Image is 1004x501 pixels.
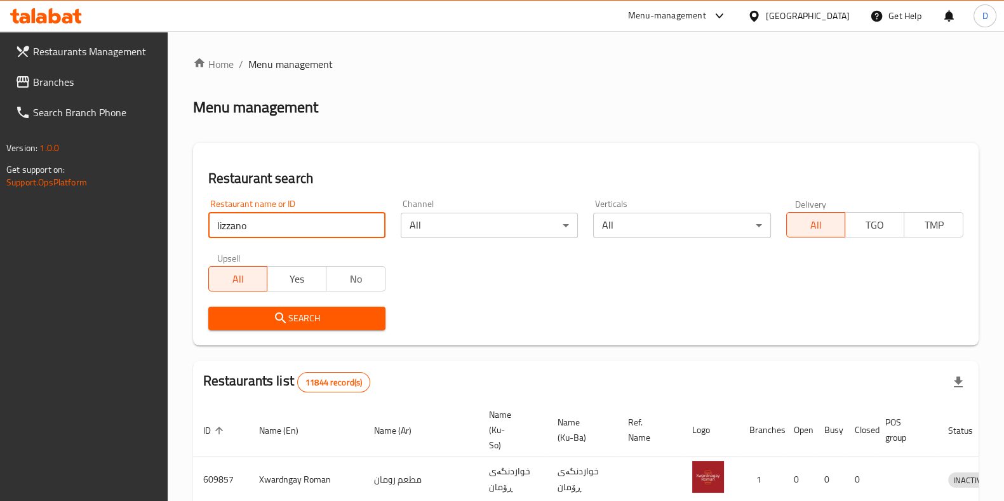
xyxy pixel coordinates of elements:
th: Closed [845,403,875,457]
span: 11844 record(s) [298,377,370,389]
div: Total records count [297,372,370,392]
button: No [326,266,385,291]
span: No [331,270,380,288]
h2: Restaurant search [208,169,963,188]
span: TMP [909,216,958,234]
h2: Restaurants list [203,371,371,392]
th: Open [784,403,814,457]
button: TGO [845,212,904,237]
button: Search [208,307,385,330]
div: Export file [943,367,974,397]
h2: Menu management [193,97,318,117]
label: Delivery [795,199,827,208]
nav: breadcrumb [193,57,979,72]
span: Name (Ar) [374,423,428,438]
span: ID [203,423,227,438]
label: Upsell [217,253,241,262]
button: TMP [904,212,963,237]
span: D [982,9,987,23]
span: Get support on: [6,161,65,178]
span: All [792,216,841,234]
a: Restaurants Management [5,36,168,67]
span: Search [218,311,375,326]
button: All [208,266,268,291]
span: Menu management [248,57,333,72]
span: 1.0.0 [39,140,59,156]
button: All [786,212,846,237]
th: Logo [682,403,739,457]
img: Xwardngay Roman [692,461,724,493]
button: Yes [267,266,326,291]
th: Branches [739,403,784,457]
span: Status [948,423,989,438]
th: Busy [814,403,845,457]
span: Name (En) [259,423,315,438]
a: Branches [5,67,168,97]
a: Search Branch Phone [5,97,168,128]
span: INACTIVE [948,473,991,488]
span: Name (Ku-Ba) [558,415,603,445]
a: Support.OpsPlatform [6,174,87,190]
span: Search Branch Phone [33,105,157,120]
span: Yes [272,270,321,288]
div: INACTIVE [948,472,991,488]
div: All [401,213,578,238]
span: Branches [33,74,157,90]
div: [GEOGRAPHIC_DATA] [766,9,850,23]
a: Home [193,57,234,72]
span: Name (Ku-So) [489,407,532,453]
span: Version: [6,140,37,156]
span: POS group [885,415,923,445]
input: Search for restaurant name or ID.. [208,213,385,238]
div: All [593,213,770,238]
span: All [214,270,263,288]
li: / [239,57,243,72]
span: TGO [850,216,899,234]
span: Restaurants Management [33,44,157,59]
span: Ref. Name [628,415,667,445]
div: Menu-management [628,8,706,23]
